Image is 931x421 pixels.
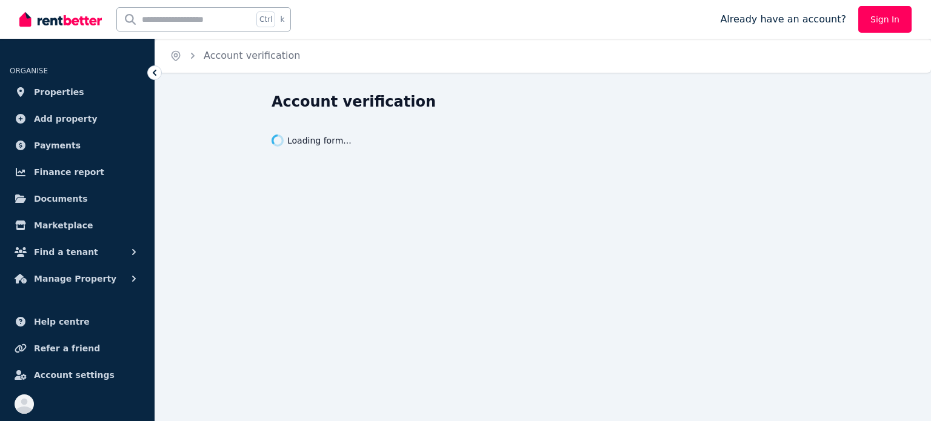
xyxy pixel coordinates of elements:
span: Payments [34,138,81,153]
span: ORGANISE [10,67,48,75]
span: Properties [34,85,84,99]
span: Marketplace [34,218,93,233]
a: Payments [10,133,145,157]
span: Account settings [34,368,115,382]
a: Finance report [10,160,145,184]
button: Manage Property [10,267,145,291]
a: Documents [10,187,145,211]
span: Finance report [34,165,104,179]
span: Manage Property [34,271,116,286]
span: Documents [34,191,88,206]
span: k [280,15,284,24]
span: Loading form... [287,134,352,147]
a: Account settings [10,363,145,387]
a: Marketplace [10,213,145,237]
a: Add property [10,107,145,131]
span: Ctrl [256,12,275,27]
span: Already have an account? [720,12,846,27]
button: Find a tenant [10,240,145,264]
a: Account verification [204,50,300,61]
span: Add property [34,111,98,126]
h1: Account verification [272,92,436,111]
span: Find a tenant [34,245,98,259]
span: Refer a friend [34,341,100,356]
a: Refer a friend [10,336,145,360]
span: Help centre [34,314,90,329]
img: RentBetter [19,10,102,28]
a: Help centre [10,310,145,334]
a: Sign In [858,6,912,33]
nav: Breadcrumb [155,39,315,73]
a: Properties [10,80,145,104]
